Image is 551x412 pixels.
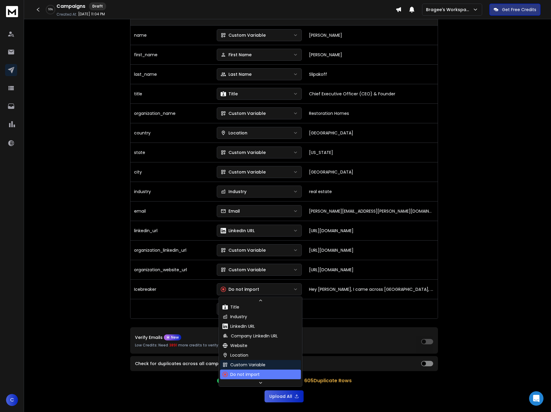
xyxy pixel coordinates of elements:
p: [DATE] 11:04 PM [78,12,105,17]
td: last_name [130,64,213,84]
td: first_name [130,45,213,64]
td: [PERSON_NAME] [305,45,438,64]
td: Restoration Homes [305,103,438,123]
td: city [130,162,213,182]
td: Icebreaker [130,279,213,299]
p: 55 % [48,8,53,11]
td: name [130,25,213,45]
div: Title [221,91,238,97]
td: organization_linkedin_url [130,240,213,260]
p: Get Free Credits [502,7,536,13]
div: Custom Variable [221,267,266,273]
span: 3891 [169,343,177,348]
td: [GEOGRAPHIC_DATA] [305,123,438,143]
td: [US_STATE] [305,143,438,162]
div: Do not import [222,371,260,377]
div: Website [222,343,247,349]
td: [PERSON_NAME] [305,25,438,45]
div: Title [222,304,239,310]
div: Company LinkedIn URL [222,333,278,339]
p: Created At: [57,12,77,17]
button: Upload All [265,390,304,402]
td: Slipakoff [305,64,438,84]
div: Do not import [221,286,259,292]
div: Custom Variable [221,110,266,116]
div: LinkedIn URL [222,323,255,329]
p: Verify Emails [135,335,163,340]
td: Chief Executive Officer (CEO) & Founder [305,84,438,103]
td: [GEOGRAPHIC_DATA] [305,162,438,182]
div: Custom Variable [221,247,266,253]
div: Last Name [221,71,252,77]
div: Email [221,208,240,214]
div: Industry [222,314,247,320]
td: [URL][DOMAIN_NAME] [305,240,438,260]
div: Location [221,130,247,136]
td: organization_website_url [130,260,213,279]
div: Location [222,352,248,358]
div: Custom Variable [221,149,266,155]
td: linkedin_url [130,221,213,240]
td: real estate [305,182,438,201]
p: Low Credits: Need more credits to verify leads. [135,342,259,349]
div: Draft [89,2,106,10]
p: 605 Duplicate Rows [304,377,352,384]
div: Industry [221,189,246,195]
div: Custom Variable [221,169,266,175]
td: state [130,143,213,162]
td: [URL][DOMAIN_NAME] [305,221,438,240]
div: Custom Variable [221,32,266,38]
td: organization_name [130,103,213,123]
img: logo [6,6,18,17]
td: Hey [PERSON_NAME], I came across [GEOGRAPHIC_DATA], and the brand immediately stood out—sleek, se... [305,279,438,299]
div: Open Intercom Messenger [529,391,543,406]
td: country [130,123,213,143]
label: Check for duplicates across all campaigns in this workspace [135,361,270,366]
div: First Name [221,52,252,58]
td: title [130,84,213,103]
span: C [6,394,18,406]
td: industry [130,182,213,201]
p: Bragee's Workspace [426,7,473,13]
div: LinkedIn URL [221,228,255,234]
td: email [130,201,213,221]
td: [URL][DOMAIN_NAME] [305,260,438,279]
div: Custom Variable [222,362,265,368]
h1: Campaigns [57,3,85,10]
div: New [164,334,181,340]
td: [PERSON_NAME][EMAIL_ADDRESS][PERSON_NAME][DOMAIN_NAME] [305,201,438,221]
